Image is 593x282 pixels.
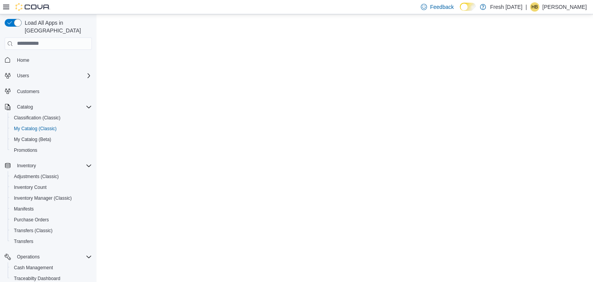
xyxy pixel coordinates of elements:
[11,204,92,214] span: Manifests
[8,225,95,236] button: Transfers (Classic)
[14,161,39,170] button: Inventory
[14,87,92,96] span: Customers
[11,183,50,192] a: Inventory Count
[14,136,51,143] span: My Catalog (Beta)
[8,236,95,247] button: Transfers
[8,182,95,193] button: Inventory Count
[8,134,95,145] button: My Catalog (Beta)
[490,2,522,12] p: Fresh [DATE]
[11,172,92,181] span: Adjustments (Classic)
[14,195,72,201] span: Inventory Manager (Classic)
[14,252,43,262] button: Operations
[14,56,32,65] a: Home
[460,3,476,11] input: Dark Mode
[17,254,40,260] span: Operations
[11,124,92,133] span: My Catalog (Classic)
[11,135,92,144] span: My Catalog (Beta)
[2,70,95,81] button: Users
[17,163,36,169] span: Inventory
[17,57,29,63] span: Home
[11,183,92,192] span: Inventory Count
[11,172,62,181] a: Adjustments (Classic)
[14,147,37,153] span: Promotions
[2,86,95,97] button: Customers
[11,237,92,246] span: Transfers
[8,145,95,156] button: Promotions
[2,160,95,171] button: Inventory
[11,194,75,203] a: Inventory Manager (Classic)
[11,194,92,203] span: Inventory Manager (Classic)
[525,2,527,12] p: |
[14,275,60,282] span: Traceabilty Dashboard
[11,135,54,144] a: My Catalog (Beta)
[14,228,53,234] span: Transfers (Classic)
[11,146,41,155] a: Promotions
[14,71,32,80] button: Users
[14,252,92,262] span: Operations
[8,262,95,273] button: Cash Management
[14,238,33,245] span: Transfers
[15,3,50,11] img: Cova
[17,73,29,79] span: Users
[11,226,56,235] a: Transfers (Classic)
[14,173,59,180] span: Adjustments (Classic)
[542,2,587,12] p: [PERSON_NAME]
[8,214,95,225] button: Purchase Orders
[11,263,92,272] span: Cash Management
[11,124,60,133] a: My Catalog (Classic)
[14,71,92,80] span: Users
[11,263,56,272] a: Cash Management
[14,161,92,170] span: Inventory
[2,54,95,66] button: Home
[14,55,92,65] span: Home
[17,104,33,110] span: Catalog
[8,112,95,123] button: Classification (Classic)
[22,19,92,34] span: Load All Apps in [GEOGRAPHIC_DATA]
[11,113,64,122] a: Classification (Classic)
[530,2,539,12] div: Harley Bialczyk
[11,215,92,224] span: Purchase Orders
[532,2,538,12] span: HB
[14,206,34,212] span: Manifests
[11,215,52,224] a: Purchase Orders
[14,115,61,121] span: Classification (Classic)
[430,3,454,11] span: Feedback
[11,226,92,235] span: Transfers (Classic)
[14,217,49,223] span: Purchase Orders
[2,251,95,262] button: Operations
[8,123,95,134] button: My Catalog (Classic)
[17,88,39,95] span: Customers
[11,237,36,246] a: Transfers
[14,87,42,96] a: Customers
[11,204,37,214] a: Manifests
[8,204,95,214] button: Manifests
[14,102,92,112] span: Catalog
[14,184,47,190] span: Inventory Count
[8,171,95,182] button: Adjustments (Classic)
[14,126,57,132] span: My Catalog (Classic)
[2,102,95,112] button: Catalog
[14,265,53,271] span: Cash Management
[8,193,95,204] button: Inventory Manager (Classic)
[11,113,92,122] span: Classification (Classic)
[11,146,92,155] span: Promotions
[14,102,36,112] button: Catalog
